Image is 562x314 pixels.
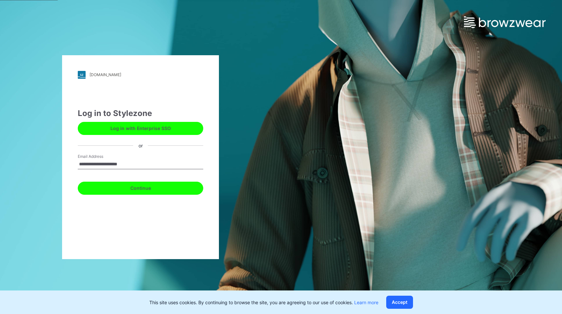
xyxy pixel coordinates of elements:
[78,122,203,135] button: Log in with Enterprise SSO
[354,300,378,305] a: Learn more
[149,299,378,306] p: This site uses cookies. By continuing to browse the site, you are agreeing to our use of cookies.
[78,107,203,119] div: Log in to Stylezone
[464,16,546,28] img: browzwear-logo.e42bd6dac1945053ebaf764b6aa21510.svg
[78,71,203,79] a: [DOMAIN_NAME]
[78,154,124,159] label: Email Address
[386,296,413,309] button: Accept
[133,142,148,149] div: or
[90,72,121,77] div: [DOMAIN_NAME]
[78,182,203,195] button: Continue
[78,71,86,79] img: stylezone-logo.562084cfcfab977791bfbf7441f1a819.svg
